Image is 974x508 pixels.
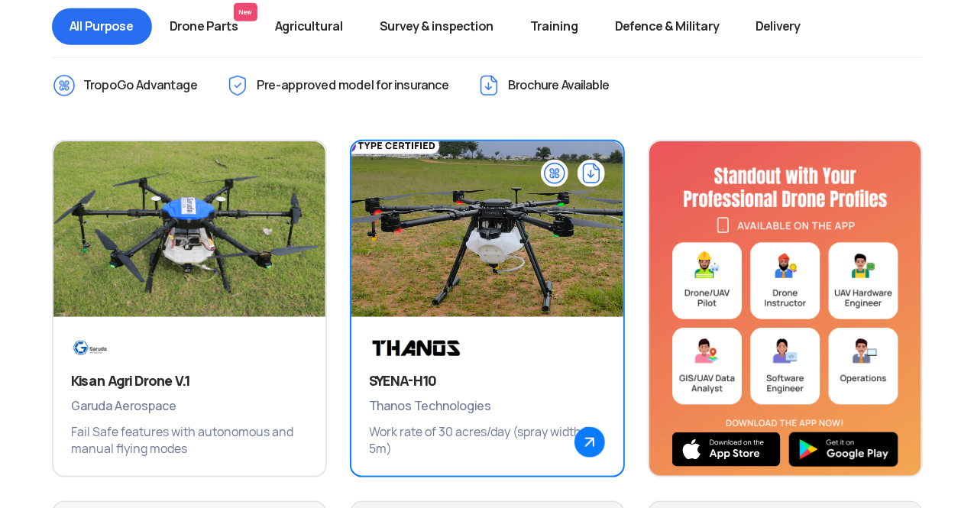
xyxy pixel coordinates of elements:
p: Fail Safe features with autonomous and manual flying modes [72,424,307,458]
p: Work rate of 30 acres/day (spray width 3-5m) [370,424,605,458]
img: ic_Brochure.png [477,73,501,98]
span: Brochure Available [509,73,610,98]
img: Brand [72,335,130,361]
h3: SYENA-H10 [370,372,605,390]
h3: Kisan Agri Drone V.1 [72,372,307,390]
span: Pre-approved model for insurance [257,73,450,98]
img: ic_arrow_popup.png [574,427,605,458]
span: Delivery [738,8,819,45]
span: Survey & inspection [362,8,513,45]
span: Agricultural [257,8,362,45]
img: Drone Image [53,141,325,332]
a: Drone ImageBrandKisan Agri Drone V.1Garuda AerospaceFail Safe features with autonomous and manual... [52,140,327,477]
img: Brand [370,335,463,361]
img: ic_TropoGo_Advantage.png [52,73,76,98]
span: New [234,3,257,21]
span: Drone Parts [152,8,257,45]
img: img_playstore.png [789,432,898,467]
span: Training [513,8,597,45]
span: Thanos Technologies [370,396,605,416]
img: Drone Image [324,122,650,351]
span: TropoGo Advantage [84,73,199,98]
a: Drone ImageBrandSYENA-H10Thanos TechnologiesWork rate of 30 acres/day (spray width 3-5m) [350,140,625,477]
span: Garuda Aerospace [72,396,307,416]
span: All Purpose [52,8,152,45]
img: ic_Pre-approved.png [225,73,250,98]
span: Defence & Military [597,8,738,45]
img: ios_new.svg [672,432,781,467]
